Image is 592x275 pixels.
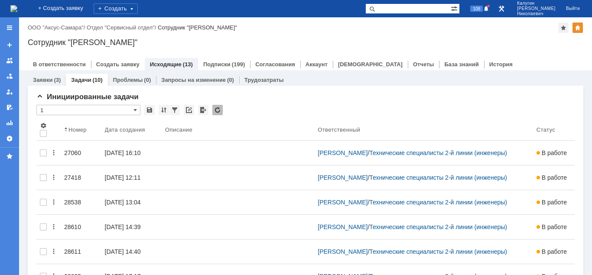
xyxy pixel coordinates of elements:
div: / [318,174,530,181]
div: 27060 [64,149,98,156]
div: / [318,149,530,156]
div: [DATE] 14:39 [105,223,141,230]
a: [DATE] 14:39 [101,218,162,236]
a: Создать заявку [3,38,16,52]
span: В работе [537,248,567,255]
a: Отчеты [3,116,16,130]
a: Технические специалисты 2-й линии (инженеры) [369,149,507,156]
div: Добавить в избранное [558,23,569,33]
a: [PERSON_NAME] [318,248,368,255]
div: Изменить домашнюю страницу [572,23,583,33]
th: Дата создания [101,119,162,141]
div: (0) [227,77,234,83]
a: Заявки в моей ответственности [3,69,16,83]
div: Сохранить вид [144,105,155,115]
th: Статус [533,119,575,141]
div: [DATE] 16:10 [105,149,141,156]
div: Статус [537,126,555,133]
a: 28610 [61,218,101,236]
span: В работе [537,149,567,156]
span: Калугин [517,1,556,6]
div: Фильтрация... [169,105,180,115]
a: Заявки на командах [3,54,16,68]
div: Экспорт списка [198,105,208,115]
a: [DATE] 12:11 [101,169,162,186]
div: / [318,199,530,206]
div: (13) [183,61,193,68]
a: Трудозатраты [244,77,284,83]
div: Ответственный [318,126,360,133]
a: Настройки [3,132,16,146]
div: Сортировка... [159,105,169,115]
a: 27418 [61,169,101,186]
a: Отдел "Сервисный отдел" [87,24,155,31]
a: Мои заявки [3,85,16,99]
div: Действия [50,248,57,255]
span: Николаевич [517,11,556,16]
span: В работе [537,199,567,206]
div: Дата создания [105,126,145,133]
div: [DATE] 12:11 [105,174,141,181]
div: Действия [50,199,57,206]
a: Согласования [255,61,295,68]
div: Сотрудник "[PERSON_NAME]" [158,24,237,31]
span: Расширенный поиск [451,4,459,12]
div: [DATE] 13:04 [105,199,141,206]
a: В работе [533,218,575,236]
th: Номер [61,119,101,141]
div: Скопировать ссылку на список [184,105,194,115]
a: [DATE] 13:04 [101,194,162,211]
a: В работе [533,243,575,260]
a: В работе [533,144,575,162]
span: Настройки [40,122,47,129]
a: 28538 [61,194,101,211]
a: Проблемы [113,77,143,83]
div: Создать [94,3,138,14]
div: / [318,223,530,230]
a: Аккаунт [306,61,328,68]
a: Технические специалисты 2-й линии (инженеры) [369,174,507,181]
a: Заявки [33,77,52,83]
span: 108 [470,6,483,12]
span: В работе [537,174,567,181]
a: [PERSON_NAME] [318,199,368,206]
span: [PERSON_NAME] [517,6,556,11]
div: 28610 [64,223,98,230]
a: [PERSON_NAME] [318,174,368,181]
a: База знаний [444,61,478,68]
span: Инициированные задачи [36,93,139,101]
a: [PERSON_NAME] [318,149,368,156]
a: [DATE] 16:10 [101,144,162,162]
a: ООО "Аксус-Самара" [28,24,84,31]
a: Технические специалисты 2-й линии (инженеры) [369,223,507,230]
a: Технические специалисты 2-й линии (инженеры) [369,199,507,206]
div: Сотрудник "[PERSON_NAME]" [28,38,583,47]
th: Ответственный [314,119,533,141]
div: [DATE] 14:40 [105,248,141,255]
a: Перейти в интерфейс администратора [496,3,507,14]
div: Действия [50,174,57,181]
a: Задачи [71,77,91,83]
a: Исходящие [150,61,182,68]
div: Действия [50,223,57,230]
div: / [87,24,158,31]
a: Отчеты [413,61,434,68]
a: Запросы на изменение [161,77,226,83]
a: 27060 [61,144,101,162]
div: / [318,248,530,255]
div: Номер [68,126,87,133]
span: В работе [537,223,567,230]
div: (10) [92,77,102,83]
a: Мои согласования [3,100,16,114]
a: [PERSON_NAME] [318,223,368,230]
div: Действия [50,149,57,156]
a: В работе [533,194,575,211]
div: Обновлять список [212,105,223,115]
div: 27418 [64,174,98,181]
a: В работе [533,169,575,186]
a: В ответственности [33,61,86,68]
a: История [489,61,513,68]
div: 28538 [64,199,98,206]
a: Подписки [203,61,231,68]
div: (199) [232,61,245,68]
